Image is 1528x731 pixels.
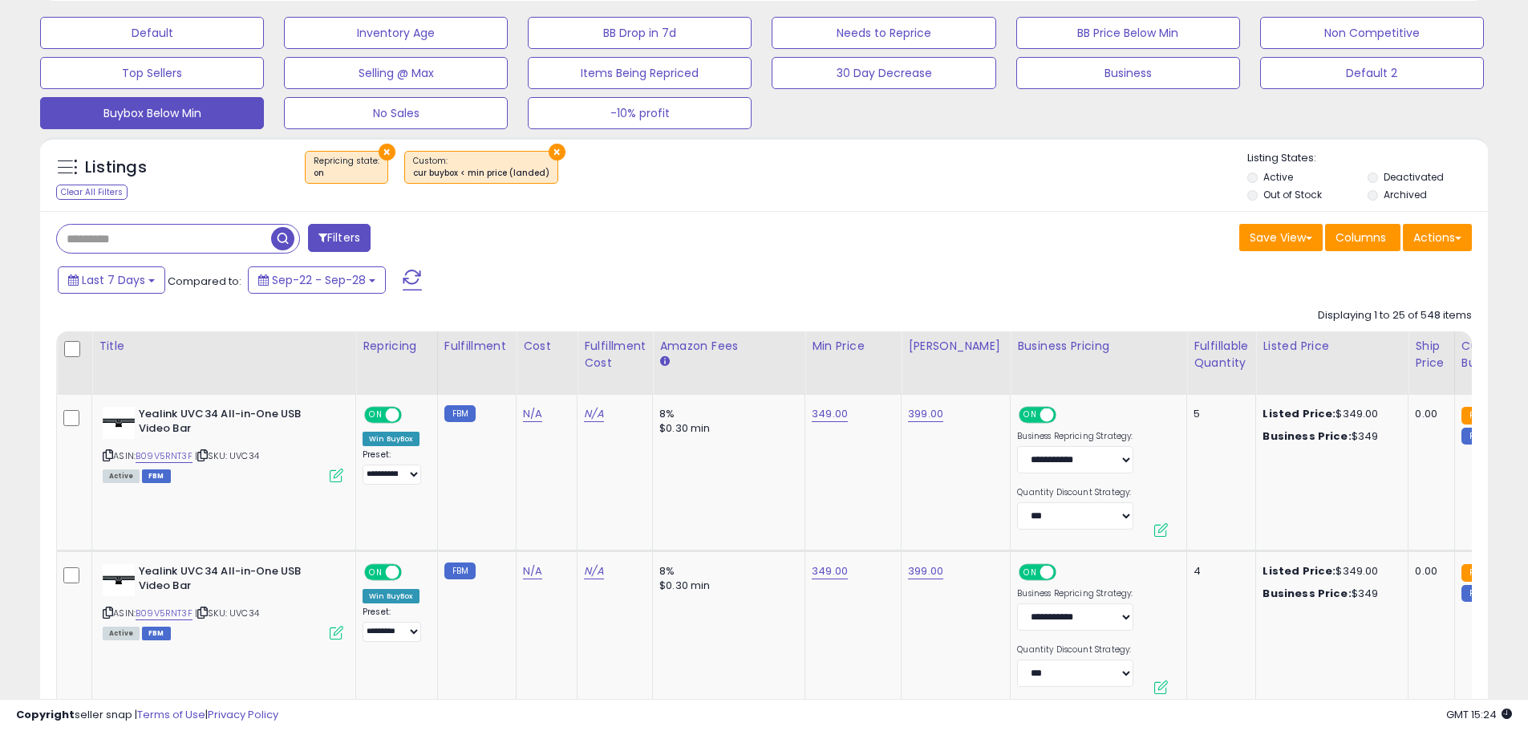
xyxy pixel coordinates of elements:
a: N/A [523,406,542,422]
button: 30 Day Decrease [772,57,995,89]
div: Win BuyBox [363,589,419,603]
button: Default 2 [1260,57,1484,89]
div: 4 [1194,564,1243,579]
div: Repricing [363,338,431,355]
span: Last 7 Days [82,272,145,288]
button: Columns [1325,224,1400,251]
b: Business Price: [1263,428,1351,444]
button: × [549,144,565,160]
strong: Copyright [16,707,75,722]
div: Preset: [363,607,425,643]
span: All listings currently available for purchase on Amazon [103,469,140,483]
label: Business Repricing Strategy: [1017,431,1133,442]
div: Min Price [812,338,894,355]
span: ON [366,408,386,421]
small: FBM [444,405,476,422]
a: 349.00 [812,563,848,579]
div: Fulfillable Quantity [1194,338,1249,372]
small: Amazon Fees. [659,355,669,369]
span: All listings currently available for purchase on Amazon [103,627,140,640]
a: B09V5RNT3F [136,607,193,620]
label: Active [1263,170,1293,184]
button: Non Competitive [1260,17,1484,49]
span: Sep-22 - Sep-28 [272,272,366,288]
button: BB Drop in 7d [528,17,752,49]
span: Columns [1335,229,1386,246]
button: Business [1016,57,1240,89]
h5: Listings [85,156,147,179]
label: Quantity Discount Strategy: [1017,487,1133,498]
button: Inventory Age [284,17,508,49]
div: Clear All Filters [56,185,128,200]
small: FBM [444,562,476,579]
button: Selling @ Max [284,57,508,89]
div: Listed Price [1263,338,1401,355]
div: Fulfillment Cost [584,338,646,372]
b: Listed Price: [1263,563,1335,579]
div: Ship Price [1415,338,1447,372]
a: 399.00 [908,406,943,422]
img: 21QyrY4CrCL._SL40_.jpg [103,407,135,439]
div: cur buybox < min price (landed) [413,168,549,179]
label: Business Repricing Strategy: [1017,588,1133,599]
div: 8% [659,564,792,579]
div: [PERSON_NAME] [908,338,1003,355]
span: OFF [399,408,425,421]
div: Win BuyBox [363,432,419,446]
div: on [314,168,379,179]
div: 0.00 [1415,407,1441,421]
button: Buybox Below Min [40,97,264,129]
b: Yealink UVC34 All-in-One USB Video Bar [139,564,334,598]
span: FBM [142,469,171,483]
button: Filters [308,224,371,252]
button: Save View [1239,224,1323,251]
small: FBA [1461,564,1491,582]
small: FBA [1461,407,1491,424]
div: $349 [1263,587,1396,601]
a: B09V5RNT3F [136,449,193,463]
small: FBM [1461,585,1493,602]
div: Title [99,338,349,355]
label: Archived [1384,188,1427,201]
div: ASIN: [103,407,343,481]
button: Sep-22 - Sep-28 [248,266,386,294]
button: Actions [1403,224,1472,251]
small: FBM [1461,428,1493,445]
b: Business Price: [1263,586,1351,601]
button: -10% profit [528,97,752,129]
div: $349 [1263,429,1396,444]
img: 21QyrY4CrCL._SL40_.jpg [103,564,135,596]
div: ASIN: [103,564,343,639]
label: Quantity Discount Strategy: [1017,644,1133,656]
span: | SKU: UVC34 [195,449,259,462]
a: N/A [523,563,542,579]
button: Default [40,17,264,49]
a: Terms of Use [137,707,205,722]
label: Out of Stock [1263,188,1322,201]
button: BB Price Below Min [1016,17,1240,49]
div: Fulfillment [444,338,509,355]
a: 349.00 [812,406,848,422]
a: N/A [584,563,603,579]
div: Cost [523,338,570,355]
div: $349.00 [1263,564,1396,579]
div: 5 [1194,407,1243,421]
span: ON [1020,408,1040,421]
div: Business Pricing [1017,338,1180,355]
span: OFF [399,565,425,579]
div: Amazon Fees [659,338,798,355]
span: FBM [142,627,171,640]
span: Repricing state : [314,155,379,179]
div: Displaying 1 to 25 of 548 items [1318,308,1472,323]
span: Compared to: [168,274,241,289]
span: OFF [1054,408,1080,421]
button: No Sales [284,97,508,129]
button: Last 7 Days [58,266,165,294]
span: Custom: [413,155,549,179]
div: seller snap | | [16,708,278,723]
label: Deactivated [1384,170,1444,184]
div: $0.30 min [659,579,792,593]
b: Yealink UVC34 All-in-One USB Video Bar [139,407,334,441]
button: Top Sellers [40,57,264,89]
a: Privacy Policy [208,707,278,722]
